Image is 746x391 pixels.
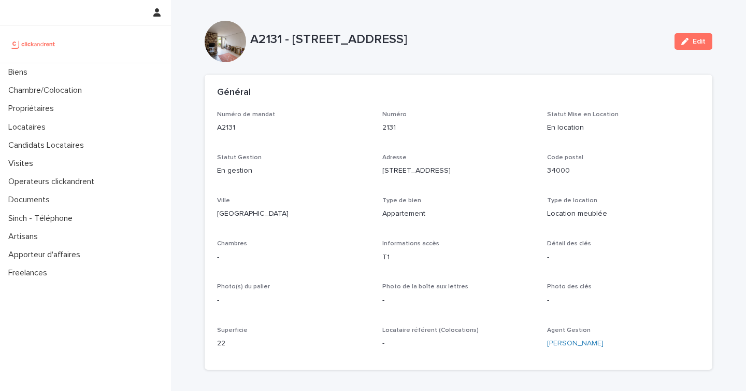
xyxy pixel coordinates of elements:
[675,33,712,50] button: Edit
[4,250,89,260] p: Apporteur d'affaires
[547,122,700,133] p: En location
[250,32,666,47] p: A2131 - [STREET_ADDRESS]
[382,198,421,204] span: Type de bien
[217,252,370,263] p: -
[4,268,55,278] p: Freelances
[217,87,251,99] h2: Général
[4,232,46,242] p: Artisans
[217,122,370,133] p: A2131
[547,198,597,204] span: Type de location
[4,67,36,77] p: Biens
[382,122,535,133] p: 2131
[4,122,54,132] p: Locataires
[382,165,535,176] p: [STREET_ADDRESS]
[4,104,62,114] p: Propriétaires
[382,155,407,161] span: Adresse
[382,338,535,349] p: -
[4,177,103,187] p: Operateurs clickandrent
[4,159,41,169] p: Visites
[8,34,59,54] img: UCB0brd3T0yccxBKYDjQ
[217,111,275,118] span: Numéro de mandat
[382,284,468,290] span: Photo de la boîte aux lettres
[547,338,604,349] a: [PERSON_NAME]
[217,327,248,333] span: Superficie
[217,208,370,219] p: [GEOGRAPHIC_DATA]
[547,252,700,263] p: -
[217,155,262,161] span: Statut Gestion
[382,252,535,263] p: T1
[217,284,270,290] span: Photo(s) du palier
[547,295,700,306] p: -
[217,295,370,306] p: -
[4,141,92,150] p: Candidats Locataires
[547,155,583,161] span: Code postal
[547,327,591,333] span: Agent Gestion
[217,198,230,204] span: Ville
[4,86,90,95] p: Chambre/Colocation
[547,111,619,118] span: Statut Mise en Location
[4,195,58,205] p: Documents
[382,208,535,219] p: Appartement
[693,38,706,45] span: Edit
[217,241,247,247] span: Chambres
[382,295,535,306] p: -
[217,338,370,349] p: 22
[547,208,700,219] p: Location meublée
[547,284,592,290] span: Photo des clés
[217,165,370,176] p: En gestion
[382,241,439,247] span: Informations accès
[382,327,479,333] span: Locataire référent (Colocations)
[547,165,700,176] p: 34000
[547,241,591,247] span: Détail des clés
[4,214,81,224] p: Sinch - Téléphone
[382,111,407,118] span: Numéro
